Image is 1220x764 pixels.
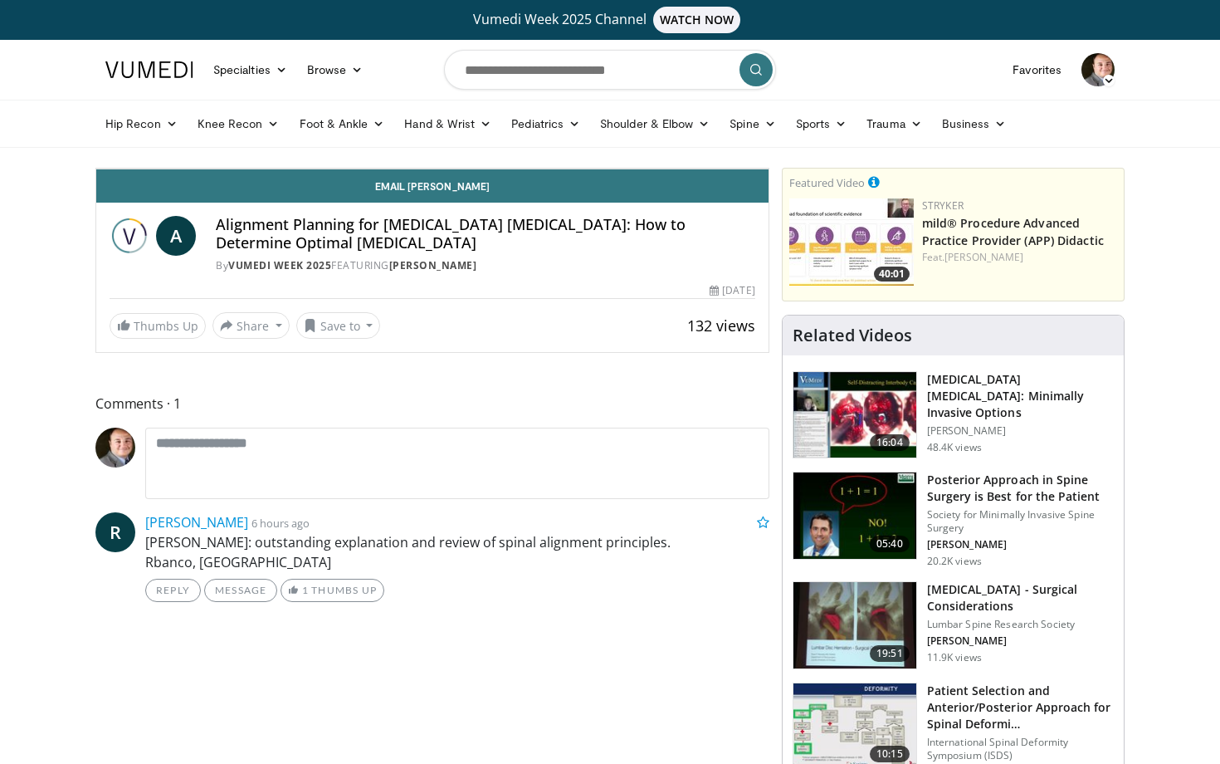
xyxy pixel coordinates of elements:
a: 16:04 [MEDICAL_DATA] [MEDICAL_DATA]: Minimally Invasive Options [PERSON_NAME] 48.4K views [793,371,1114,459]
span: 40:01 [874,267,910,282]
p: [PERSON_NAME] [927,634,1114,648]
h3: [MEDICAL_DATA] [MEDICAL_DATA]: Minimally Invasive Options [927,371,1114,421]
input: Search topics, interventions [444,50,776,90]
h4: Alignment Planning for [MEDICAL_DATA] [MEDICAL_DATA]: How to Determine Optimal [MEDICAL_DATA] [216,216,755,252]
a: Favorites [1003,53,1071,86]
a: Thumbs Up [110,313,206,339]
img: Avatar [1081,53,1115,86]
a: 19:51 [MEDICAL_DATA] - Surgical Considerations Lumbar Spine Research Society [PERSON_NAME] 11.9K ... [793,581,1114,669]
h3: Patient Selection and Anterior/Posterior Approach for Spinal Deformi… [927,683,1114,732]
a: mild® Procedure Advanced Practice Provider (APP) Didactic [922,215,1104,248]
img: VuMedi Logo [105,61,193,78]
span: 16:04 [870,434,910,451]
small: 6 hours ago [251,516,310,531]
a: Trauma [856,107,932,140]
a: A [156,216,196,256]
span: 05:40 [870,536,910,552]
p: [PERSON_NAME] [927,424,1114,438]
div: [DATE] [710,283,754,298]
a: Specialties [203,53,297,86]
a: Shoulder & Elbow [590,107,720,140]
p: [PERSON_NAME]: outstanding explanation and review of spinal alignment principles. Rbanco, [GEOGRA... [145,532,769,572]
a: [PERSON_NAME] [145,513,248,531]
a: Knee Recon [188,107,290,140]
a: Foot & Ankle [290,107,395,140]
a: 1 Thumbs Up [281,579,384,602]
p: 48.4K views [927,441,982,454]
span: 132 views [687,316,755,335]
img: 9f1438f7-b5aa-4a55-ab7b-c34f90e48e66.150x105_q85_crop-smart_upscale.jpg [793,372,916,458]
p: Lumbar Spine Research Society [927,618,1114,631]
h3: Posterior Approach in Spine Surgery is Best for the Patient [927,472,1114,505]
p: 20.2K views [927,555,982,568]
span: 1 [302,584,309,596]
a: Hand & Wrist [394,107,501,140]
a: Message [204,579,277,602]
p: Society for Minimally Invasive Spine Surgery [927,508,1114,535]
img: Avatar [95,428,135,468]
a: Spine [720,107,785,140]
a: Browse [297,53,373,86]
a: R [95,512,135,552]
span: 10:15 [870,746,910,762]
p: International Spinal Deformity Symposium (ISDS) [927,736,1114,762]
small: Featured Video [789,175,865,190]
a: Vumedi Week 2025 [228,258,331,272]
span: Comments 1 [95,393,769,414]
img: df977cbb-5756-427a-b13c-efcd69dcbbf0.150x105_q85_crop-smart_upscale.jpg [793,582,916,668]
a: Hip Recon [95,107,188,140]
div: Feat. [922,250,1117,265]
img: 4f822da0-6aaa-4e81-8821-7a3c5bb607c6.150x105_q85_crop-smart_upscale.jpg [789,198,914,286]
span: 19:51 [870,645,910,662]
span: WATCH NOW [653,7,741,33]
a: Reply [145,579,201,602]
button: Share [212,312,290,339]
p: 11.9K views [927,651,982,664]
img: Vumedi Week 2025 [110,216,149,256]
a: Sports [786,107,857,140]
a: Vumedi Week 2025 ChannelWATCH NOW [108,7,1112,33]
img: 3b6f0384-b2b2-4baa-b997-2e524ebddc4b.150x105_q85_crop-smart_upscale.jpg [793,473,916,559]
a: [PERSON_NAME] [944,250,1023,264]
p: [PERSON_NAME] [927,538,1114,551]
a: 05:40 Posterior Approach in Spine Surgery is Best for the Patient Society for Minimally Invasive ... [793,472,1114,568]
div: By FEATURING [216,258,755,273]
a: 40:01 [789,198,914,286]
h4: Related Videos [793,326,912,345]
h3: [MEDICAL_DATA] - Surgical Considerations [927,581,1114,615]
a: Stryker [922,198,964,213]
a: [PERSON_NAME] [389,258,477,272]
a: Email [PERSON_NAME] [96,169,769,203]
button: Save to [296,312,381,339]
a: Business [932,107,1017,140]
a: Pediatrics [501,107,590,140]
